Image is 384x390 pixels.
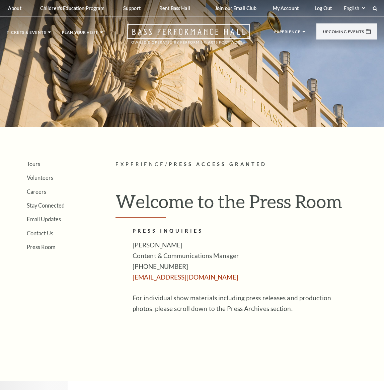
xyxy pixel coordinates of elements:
[27,188,46,195] a: Careers
[8,5,21,11] p: About
[116,160,377,169] p: /
[116,161,165,167] span: Experience
[274,30,301,37] p: Experience
[27,216,61,222] a: Email Updates
[133,227,350,235] h2: PRESS INQUIRIES
[342,5,366,11] select: Select:
[7,30,46,38] p: Tickets & Events
[27,161,40,167] a: Tours
[133,293,350,314] p: For individual show materials including press releases and production photos, please scroll down ...
[27,230,53,236] a: Contact Us
[27,202,65,209] a: Stay Connected
[116,190,377,218] h1: Welcome to the Press Room
[27,244,55,250] a: Press Room
[133,273,238,281] a: [EMAIL_ADDRESS][DOMAIN_NAME]
[159,5,190,11] p: Rent Bass Hall
[323,30,364,37] p: Upcoming Events
[40,5,104,11] p: Children's Education Program
[62,30,98,38] p: Plan Your Visit
[133,240,350,283] p: [PERSON_NAME] Content & Communications Manager [PHONE_NUMBER]
[27,174,53,181] a: Volunteers
[169,161,267,167] span: Press Access Granted
[123,5,141,11] p: Support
